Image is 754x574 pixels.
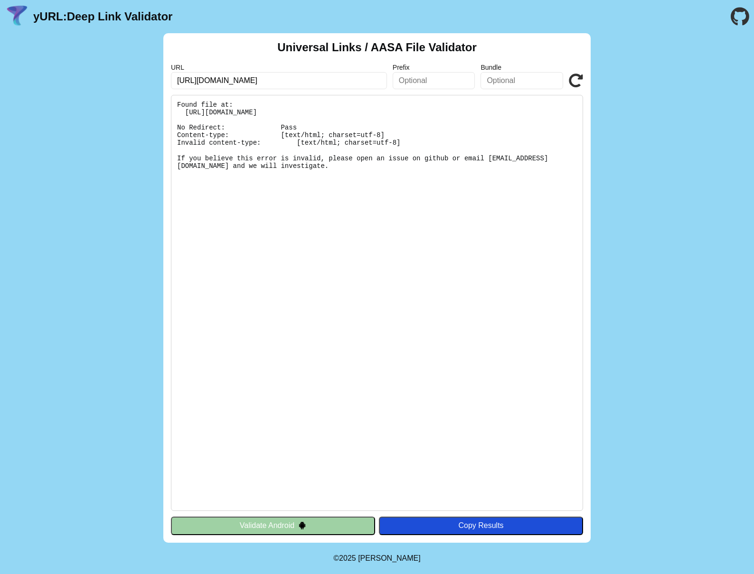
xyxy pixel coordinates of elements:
[379,517,583,535] button: Copy Results
[384,521,578,530] div: Copy Results
[171,95,583,511] pre: Found file at: [URL][DOMAIN_NAME] No Redirect: Pass Content-type: [text/html; charset=utf-8] Inva...
[393,72,475,89] input: Optional
[481,72,563,89] input: Optional
[481,64,563,71] label: Bundle
[171,72,387,89] input: Required
[171,64,387,71] label: URL
[277,41,477,54] h2: Universal Links / AASA File Validator
[298,521,306,529] img: droidIcon.svg
[339,554,356,562] span: 2025
[333,543,420,574] footer: ©
[5,4,29,29] img: yURL Logo
[358,554,421,562] a: Michael Ibragimchayev's Personal Site
[393,64,475,71] label: Prefix
[171,517,375,535] button: Validate Android
[33,10,172,23] a: yURL:Deep Link Validator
